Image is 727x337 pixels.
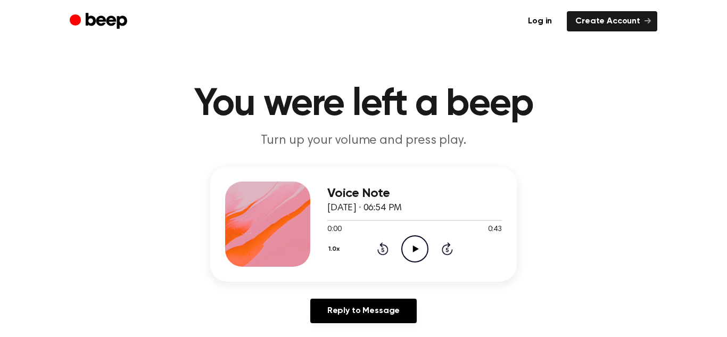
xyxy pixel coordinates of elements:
span: [DATE] · 06:54 PM [327,203,402,213]
a: Reply to Message [310,299,417,323]
h3: Voice Note [327,186,502,201]
a: Beep [70,11,130,32]
span: 0:43 [488,224,502,235]
a: Create Account [567,11,657,31]
p: Turn up your volume and press play. [159,132,568,150]
span: 0:00 [327,224,341,235]
button: 1.0x [327,240,344,258]
h1: You were left a beep [91,85,636,124]
a: Log in [519,11,560,31]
